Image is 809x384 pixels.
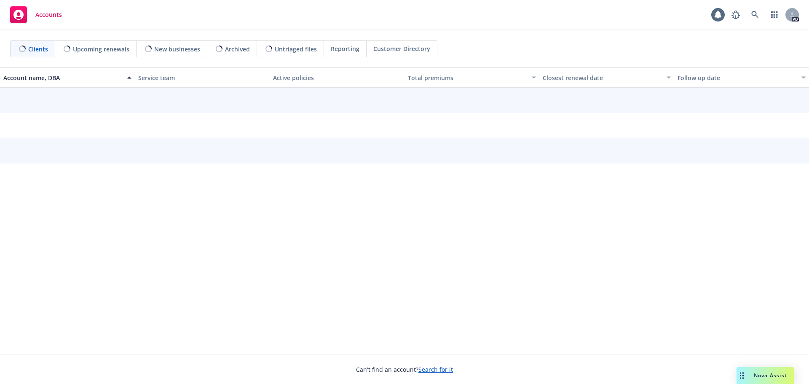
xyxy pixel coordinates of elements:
[737,367,747,384] div: Drag to move
[225,45,250,54] span: Archived
[138,73,266,82] div: Service team
[154,45,200,54] span: New businesses
[331,44,359,53] span: Reporting
[539,67,674,88] button: Closest renewal date
[543,73,662,82] div: Closest renewal date
[356,365,453,374] span: Can't find an account?
[678,73,796,82] div: Follow up date
[373,44,430,53] span: Customer Directory
[766,6,783,23] a: Switch app
[727,6,744,23] a: Report a Bug
[3,73,122,82] div: Account name, DBA
[408,73,527,82] div: Total premiums
[135,67,270,88] button: Service team
[270,67,404,88] button: Active policies
[674,67,809,88] button: Follow up date
[35,11,62,18] span: Accounts
[7,3,65,27] a: Accounts
[73,45,129,54] span: Upcoming renewals
[404,67,539,88] button: Total premiums
[754,372,787,379] span: Nova Assist
[275,45,317,54] span: Untriaged files
[273,73,401,82] div: Active policies
[737,367,794,384] button: Nova Assist
[418,365,453,373] a: Search for it
[747,6,763,23] a: Search
[28,45,48,54] span: Clients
